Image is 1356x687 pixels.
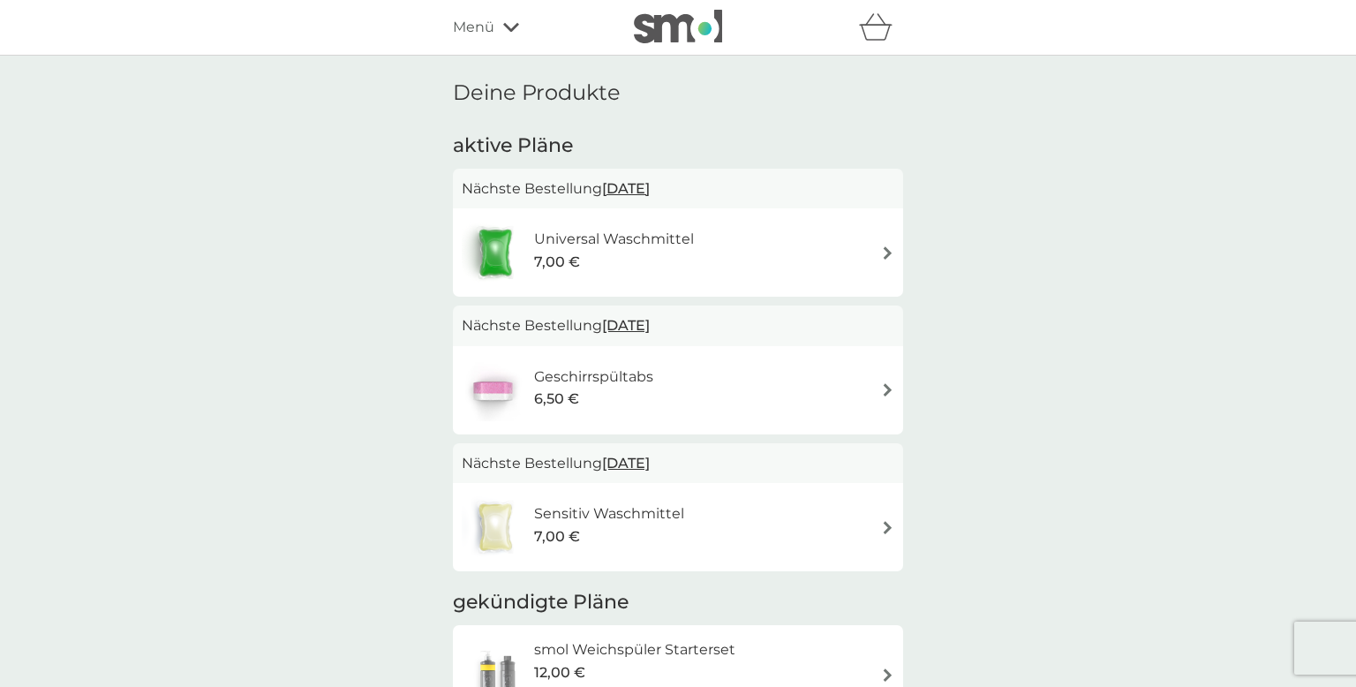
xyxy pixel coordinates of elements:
img: Sensitiv Waschmittel [462,496,529,558]
img: Universal Waschmittel [462,222,529,283]
span: 7,00 € [534,251,580,274]
span: [DATE] [602,308,650,343]
span: Menü [453,16,494,39]
span: [DATE] [602,446,650,480]
h6: smol Weichspüler Starterset [534,638,757,661]
h1: Deine Produkte [453,80,903,106]
img: Rechtspfeil [881,668,894,682]
img: Rechtspfeil [881,383,894,396]
h6: Sensitiv Waschmittel [534,502,684,525]
img: Rechtspfeil [881,521,894,534]
p: Nächste Bestellung [462,177,894,200]
p: Nächste Bestellung [462,314,894,337]
img: smol [634,10,722,43]
img: Geschirrspültabs [462,359,524,421]
div: Warenkorb [859,10,903,45]
span: 6,50 € [534,388,579,411]
p: Nächste Bestellung [462,452,894,475]
h6: Universal Waschmittel [534,228,694,251]
h2: aktive Pläne [453,132,903,160]
h2: gekündigte Pläne [453,589,903,616]
img: Rechtspfeil [881,246,894,260]
h6: Geschirrspültabs [534,366,653,389]
span: 12,00 € [534,661,585,684]
span: [DATE] [602,171,650,206]
span: 7,00 € [534,525,580,548]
